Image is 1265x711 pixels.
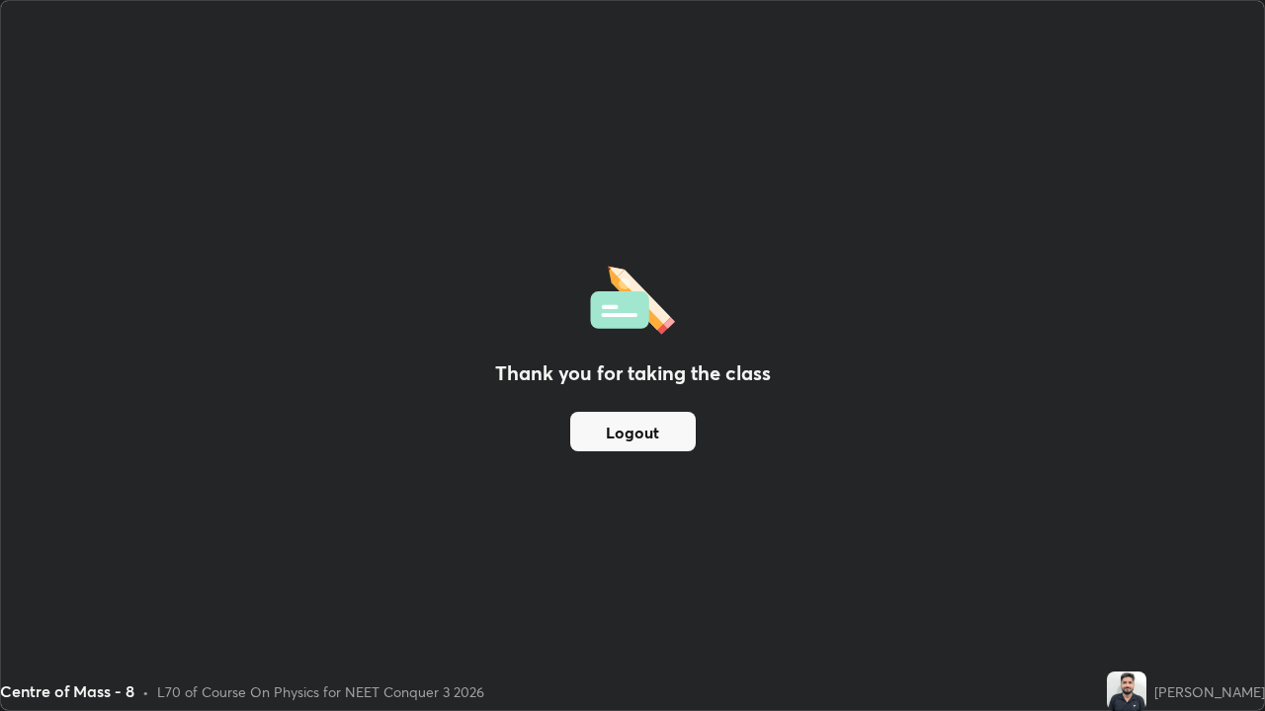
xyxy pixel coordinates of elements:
h2: Thank you for taking the class [495,358,771,388]
div: [PERSON_NAME] [1154,681,1265,702]
div: • [142,681,149,702]
img: d3357a0e3dcb4a65ad3c71fec026961c.jpg [1107,671,1146,711]
button: Logout [570,412,696,451]
img: offlineFeedback.1438e8b3.svg [590,260,675,335]
div: L70 of Course On Physics for NEET Conquer 3 2026 [157,681,484,702]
